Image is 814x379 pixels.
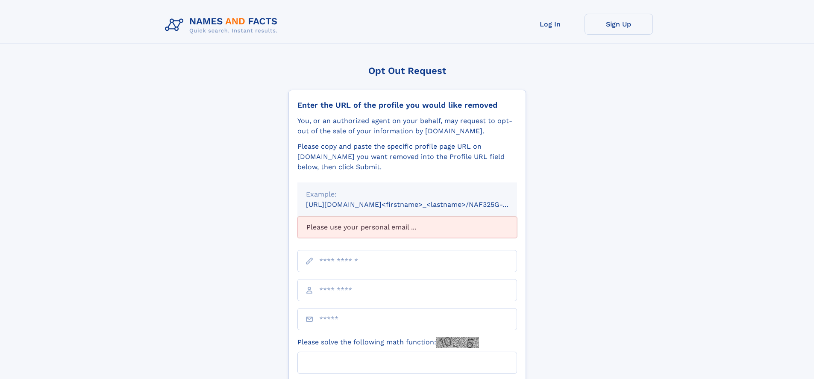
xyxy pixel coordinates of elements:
div: Opt Out Request [288,65,526,76]
div: You, or an authorized agent on your behalf, may request to opt-out of the sale of your informatio... [297,116,517,136]
div: Please copy and paste the specific profile page URL on [DOMAIN_NAME] you want removed into the Pr... [297,141,517,172]
a: Sign Up [585,14,653,35]
div: Example: [306,189,508,200]
img: Logo Names and Facts [162,14,285,37]
label: Please solve the following math function: [297,337,479,348]
div: Please use your personal email ... [297,217,517,238]
small: [URL][DOMAIN_NAME]<firstname>_<lastname>/NAF325G-xxxxxxxx [306,200,533,209]
a: Log In [516,14,585,35]
div: Enter the URL of the profile you would like removed [297,100,517,110]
